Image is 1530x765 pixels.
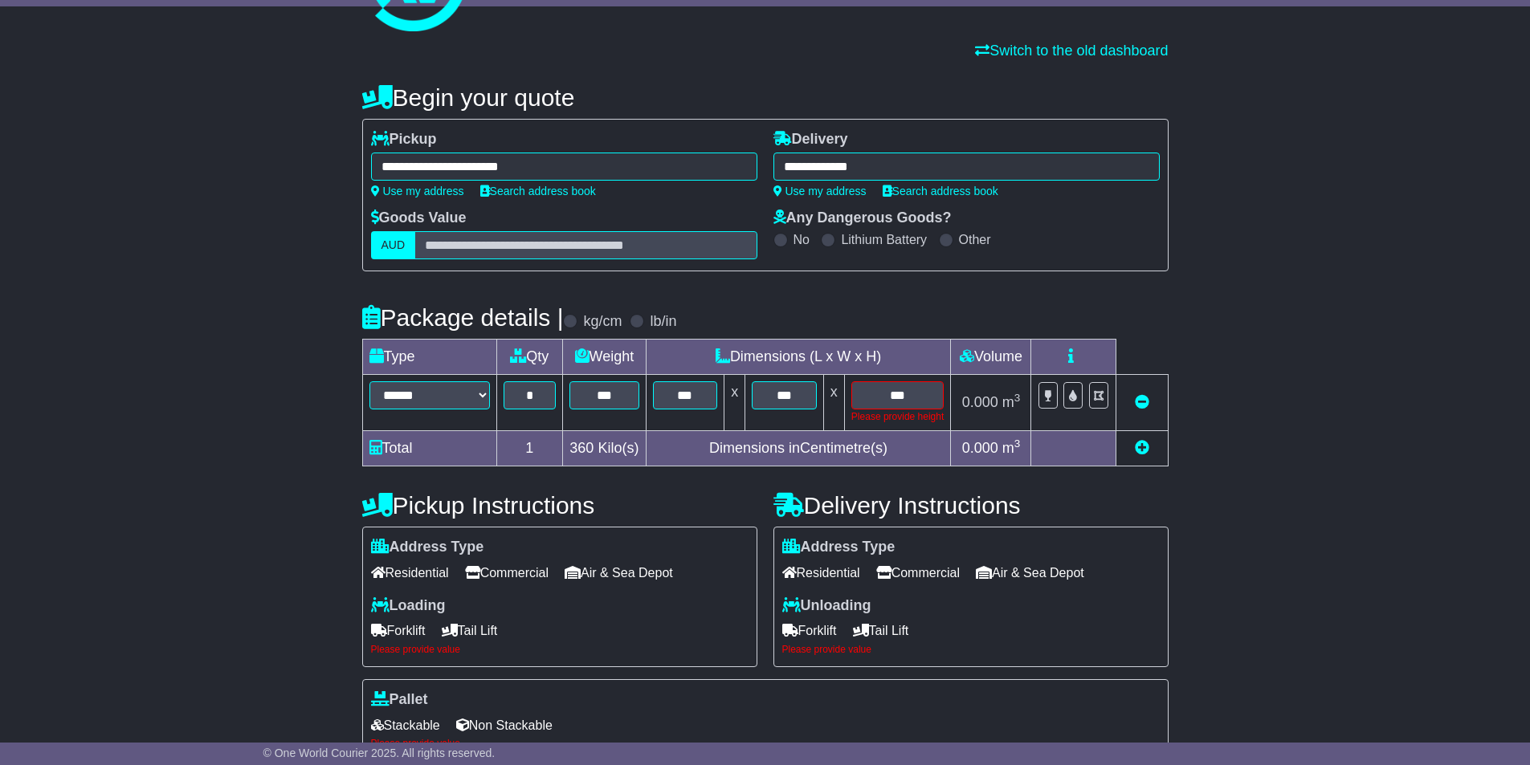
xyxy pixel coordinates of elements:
[371,597,446,615] label: Loading
[565,560,673,585] span: Air & Sea Depot
[442,618,498,643] span: Tail Lift
[1014,392,1021,404] sup: 3
[876,560,960,585] span: Commercial
[371,691,428,709] label: Pallet
[563,431,647,466] td: Kilo(s)
[782,597,871,615] label: Unloading
[480,185,596,197] a: Search address book
[371,644,749,655] div: Please provide value
[456,713,553,738] span: Non Stackable
[496,340,563,375] td: Qty
[782,539,896,556] label: Address Type
[362,431,496,466] td: Total
[371,131,437,149] label: Pickup
[853,618,909,643] span: Tail Lift
[1002,394,1021,410] span: m
[823,375,844,431] td: x
[569,440,594,456] span: 360
[959,232,991,247] label: Other
[263,747,496,759] span: © One World Courier 2025. All rights reserved.
[465,560,549,585] span: Commercial
[371,618,426,643] span: Forklift
[362,492,757,519] h4: Pickup Instructions
[371,738,1160,749] div: Please provide value
[362,84,1169,111] h4: Begin your quote
[371,185,464,197] a: Use my address
[371,539,484,556] label: Address Type
[782,560,860,585] span: Residential
[773,131,848,149] label: Delivery
[773,185,867,197] a: Use my address
[583,313,622,331] label: kg/cm
[851,409,945,424] div: Please provide height
[962,440,998,456] span: 0.000
[841,232,927,247] label: Lithium Battery
[646,431,951,466] td: Dimensions in Centimetre(s)
[782,644,1160,655] div: Please provide value
[362,304,564,331] h4: Package details |
[962,394,998,410] span: 0.000
[883,185,998,197] a: Search address book
[773,210,952,227] label: Any Dangerous Goods?
[794,232,810,247] label: No
[976,560,1084,585] span: Air & Sea Depot
[362,340,496,375] td: Type
[650,313,676,331] label: lb/in
[951,340,1031,375] td: Volume
[371,560,449,585] span: Residential
[496,431,563,466] td: 1
[371,210,467,227] label: Goods Value
[1135,394,1149,410] a: Remove this item
[975,43,1168,59] a: Switch to the old dashboard
[782,618,837,643] span: Forklift
[1002,440,1021,456] span: m
[1014,437,1021,450] sup: 3
[563,340,647,375] td: Weight
[724,375,745,431] td: x
[371,713,440,738] span: Stackable
[773,492,1169,519] h4: Delivery Instructions
[371,231,416,259] label: AUD
[646,340,951,375] td: Dimensions (L x W x H)
[1135,440,1149,456] a: Add new item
